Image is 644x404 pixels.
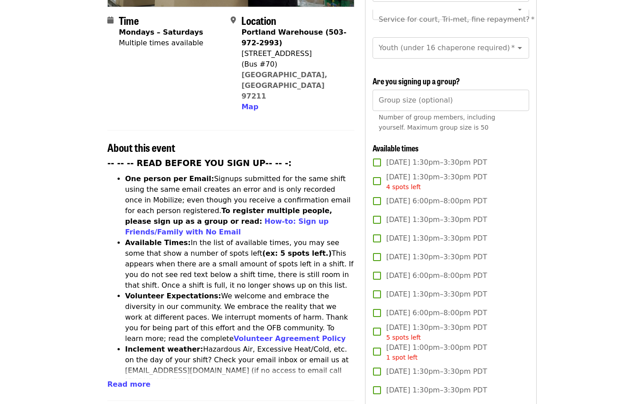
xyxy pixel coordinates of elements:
strong: To register multiple people, please sign up as a group or read: [125,206,332,226]
span: [DATE] 1:30pm–3:30pm PDT [386,233,487,244]
li: We welcome and embrace the diversity in our community. We embrace the reality that we work at dif... [125,291,354,344]
span: Map [241,103,258,111]
span: 4 spots left [386,183,421,190]
strong: -- -- -- READ BEFORE YOU SIGN UP-- -- -: [107,158,292,168]
strong: Portland Warehouse (503-972-2993) [241,28,346,47]
div: [STREET_ADDRESS] [241,48,347,59]
span: [DATE] 6:00pm–8:00pm PDT [386,270,487,281]
div: Multiple times available [119,38,203,48]
span: [DATE] 1:30pm–3:30pm PDT [386,172,487,192]
span: About this event [107,139,175,155]
button: Open [514,3,526,16]
span: [DATE] 1:30pm–3:30pm PDT [386,214,487,225]
li: In the list of available times, you may see some that show a number of spots left This appears wh... [125,238,354,291]
span: Are you signing up a group? [373,75,460,87]
strong: Mondays – Saturdays [119,28,203,36]
span: Number of group members, including yourself. Maximum group size is 50 [379,114,495,131]
span: Available times [373,142,419,154]
span: Location [241,12,276,28]
span: [DATE] 1:30pm–3:30pm PDT [386,385,487,396]
strong: (ex: 5 spots left.) [262,249,331,257]
strong: One person per Email: [125,174,214,183]
span: 5 spots left [386,334,421,341]
span: [DATE] 1:30pm–3:30pm PDT [386,322,487,342]
li: Hazardous Air, Excessive Heat/Cold, etc. on the day of your shift? Check your email inbox or emai... [125,344,354,397]
button: Open [514,42,526,54]
span: [DATE] 1:00pm–3:00pm PDT [386,342,487,362]
span: Time [119,12,139,28]
span: Read more [107,380,150,388]
span: 1 spot left [386,354,418,361]
input: [object Object] [373,90,529,111]
a: Volunteer Agreement Policy [234,334,346,343]
span: [DATE] 1:30pm–3:30pm PDT [386,289,487,300]
span: [DATE] 1:30pm–3:30pm PDT [386,157,487,168]
strong: Inclement weather: [125,345,203,353]
span: [DATE] 6:00pm–8:00pm PDT [386,196,487,206]
strong: Volunteer Expectations: [125,292,221,300]
a: [GEOGRAPHIC_DATA], [GEOGRAPHIC_DATA] 97211 [241,71,327,100]
div: (Bus #70) [241,59,347,70]
span: [DATE] 6:00pm–8:00pm PDT [386,308,487,318]
span: [DATE] 1:30pm–3:30pm PDT [386,366,487,377]
span: [DATE] 1:30pm–3:30pm PDT [386,252,487,262]
i: calendar icon [107,16,114,24]
strong: Available Times: [125,238,191,247]
button: Read more [107,379,150,390]
li: Signups submitted for the same shift using the same email creates an error and is only recorded o... [125,174,354,238]
button: Map [241,102,258,112]
a: How-to: Sign up Friends/Family with No Email [125,217,329,236]
i: map-marker-alt icon [231,16,236,24]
